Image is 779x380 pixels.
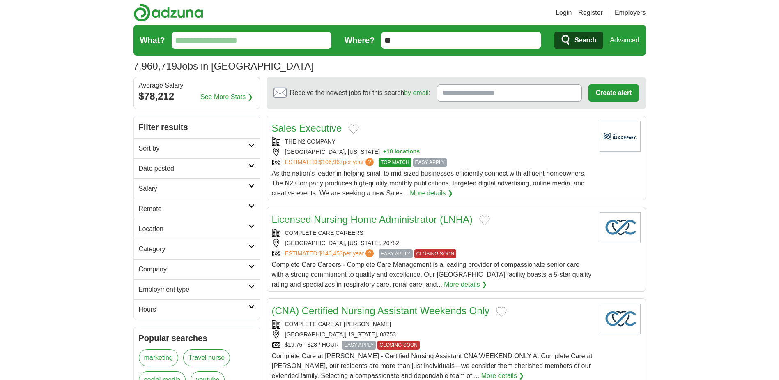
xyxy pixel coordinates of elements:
[133,60,314,72] h1: Jobs in [GEOGRAPHIC_DATA]
[285,249,376,258] a: ESTIMATED:$146,453per year?
[272,330,593,339] div: [GEOGRAPHIC_DATA][US_STATE], 08753
[200,92,253,102] a: See More Stats ❯
[365,158,374,166] span: ?
[139,82,255,89] div: Average Salary
[183,349,230,366] a: Travel nurse
[554,32,603,49] button: Search
[578,8,603,18] a: Register
[574,32,596,49] span: Search
[610,32,639,49] a: Advanced
[139,89,255,104] div: $78,212
[319,250,342,257] span: $146,453
[139,285,248,294] h2: Employment type
[615,8,646,18] a: Employers
[272,137,593,146] div: THE N2 COMPANY
[600,212,641,243] img: Company logo
[272,261,591,288] span: Complete Care Careers - Complete Care Management is a leading provider of compassionate senior ca...
[383,148,386,156] span: +
[383,148,420,156] button: +10 locations
[272,123,342,134] a: Sales Executive
[413,158,447,167] span: EASY APPLY
[404,89,429,96] a: by email
[342,341,376,350] span: EASY APPLY
[134,178,260,199] a: Salary
[272,239,593,248] div: [GEOGRAPHIC_DATA], [US_STATE], 20782
[140,34,165,46] label: What?
[319,159,342,165] span: $106,967
[290,88,430,98] span: Receive the newest jobs for this search :
[377,341,420,350] span: CLOSING SOON
[134,158,260,178] a: Date posted
[345,34,375,46] label: Where?
[496,307,507,317] button: Add to favorite jobs
[134,138,260,158] a: Sort by
[600,121,641,152] img: Company logo
[379,249,412,258] span: EASY APPLY
[444,280,487,290] a: More details ❯
[139,144,248,153] h2: Sort by
[134,239,260,259] a: Category
[139,349,178,366] a: marketing
[139,332,255,344] h2: Popular searches
[139,224,248,234] h2: Location
[365,249,374,257] span: ?
[556,8,572,18] a: Login
[272,305,489,316] a: (CNA) Certified Nursing Assistant Weekends Only
[134,199,260,219] a: Remote
[379,158,411,167] span: TOP MATCH
[600,304,641,334] img: Company logo
[139,305,248,315] h2: Hours
[285,158,376,167] a: ESTIMATED:$106,967per year?
[139,244,248,254] h2: Category
[134,299,260,320] a: Hours
[133,59,177,74] span: 7,960,719
[134,279,260,299] a: Employment type
[588,84,639,102] button: Create alert
[139,164,248,174] h2: Date posted
[134,219,260,239] a: Location
[272,229,593,237] div: COMPLETE CARE CAREERS
[479,215,490,225] button: Add to favorite jobs
[410,188,453,198] a: More details ❯
[139,184,248,194] h2: Salary
[134,259,260,279] a: Company
[272,341,593,350] div: $19.75 - $28 / HOUR
[414,249,457,258] span: CLOSING SOON
[133,3,203,22] img: Adzuna logo
[348,124,359,134] button: Add to favorite jobs
[272,320,593,329] div: COMPLETE CARE AT [PERSON_NAME]
[272,170,586,197] span: As the nation’s leader in helping small to mid-sized businesses efficiently connect with affluent...
[134,116,260,138] h2: Filter results
[272,352,593,379] span: Complete Care at [PERSON_NAME] - Certified Nursing Assistant CNA WEEKEND ONLY At Complete Care at...
[139,204,248,214] h2: Remote
[139,264,248,274] h2: Company
[272,148,593,156] div: [GEOGRAPHIC_DATA], [US_STATE]
[272,214,473,225] a: Licensed Nursing Home Administrator (LNHA)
